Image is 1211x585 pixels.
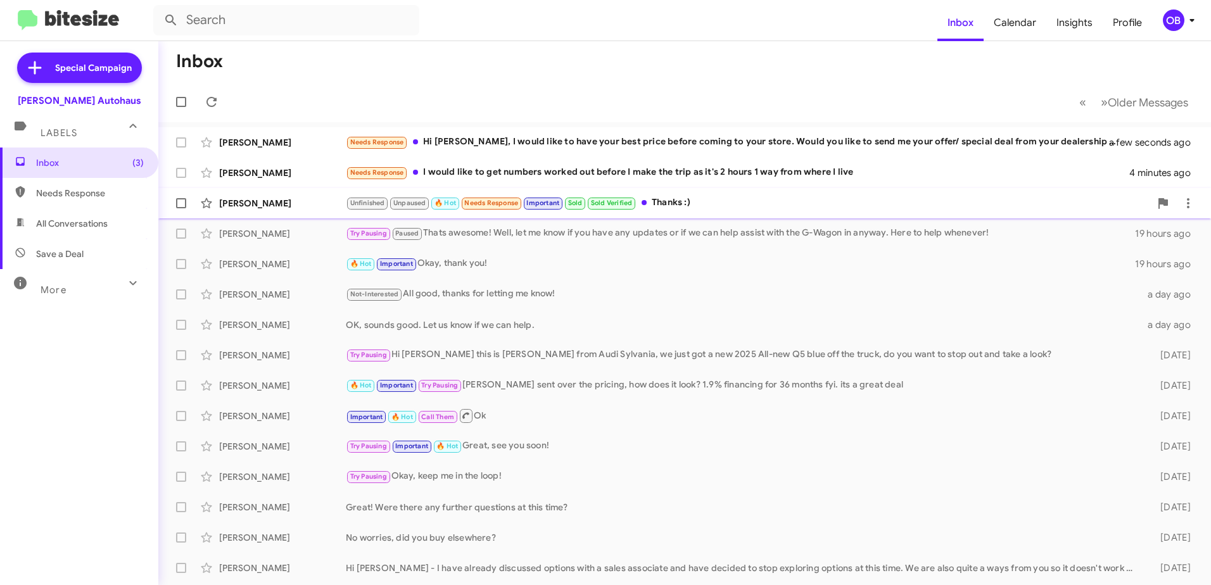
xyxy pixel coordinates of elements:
div: [DATE] [1140,440,1201,453]
div: Hi [PERSON_NAME] - I have already discussed options with a sales associate and have decided to st... [346,562,1140,574]
span: Paused [395,229,419,237]
div: [DATE] [1140,470,1201,483]
div: 4 minutes ago [1129,167,1201,179]
div: a few seconds ago [1125,136,1201,149]
div: [DATE] [1140,410,1201,422]
span: 🔥 Hot [391,413,413,421]
span: Needs Response [350,168,404,177]
span: Sold [568,199,583,207]
span: Important [395,442,428,450]
span: Important [380,381,413,389]
div: [DATE] [1140,501,1201,513]
a: Special Campaign [17,53,142,83]
div: Okay, thank you! [346,256,1135,271]
div: [DATE] [1140,531,1201,544]
span: Try Pausing [350,442,387,450]
div: [PERSON_NAME] [219,136,346,149]
a: Insights [1046,4,1103,41]
div: Thanks :) [346,196,1150,210]
a: Profile [1103,4,1152,41]
button: Next [1093,89,1196,115]
span: Unpaused [393,199,426,207]
div: [PERSON_NAME] [219,531,346,544]
div: All good, thanks for letting me know! [346,287,1140,301]
input: Search [153,5,419,35]
div: [PERSON_NAME] [219,318,346,331]
span: Needs Response [464,199,518,207]
span: 🔥 Hot [434,199,456,207]
div: [DATE] [1140,379,1201,392]
span: Not-Interested [350,290,399,298]
div: Ok [346,408,1140,424]
div: I would like to get numbers worked out before I make the trip as it's 2 hours 1 way from where I ... [346,165,1129,180]
div: Great! Were there any further questions at this time? [346,501,1140,513]
a: Inbox [937,4,984,41]
div: [PERSON_NAME] [219,562,346,574]
span: Save a Deal [36,248,84,260]
div: [PERSON_NAME] Autohaus [18,94,141,107]
span: 🔥 Hot [350,260,372,268]
div: [PERSON_NAME] [219,470,346,483]
span: Important [350,413,383,421]
span: Sold Verified [591,199,633,207]
span: Call Them [421,413,454,421]
div: a day ago [1140,318,1201,331]
span: Try Pausing [350,229,387,237]
span: 🔥 Hot [436,442,458,450]
div: [DATE] [1140,562,1201,574]
div: No worries, did you buy elsewhere? [346,531,1140,544]
div: Great, see you soon! [346,439,1140,453]
div: [PERSON_NAME] [219,501,346,513]
div: [PERSON_NAME] [219,288,346,301]
div: Hi [PERSON_NAME] this is [PERSON_NAME] from Audi Sylvania, we just got a new 2025 All-new Q5 blue... [346,348,1140,362]
span: Special Campaign [55,61,132,74]
div: [PERSON_NAME] [219,440,346,453]
div: [PERSON_NAME] [219,197,346,210]
h1: Inbox [176,51,223,72]
span: 🔥 Hot [350,381,372,389]
div: Hi [PERSON_NAME], I would like to have your best price before coming to your store. Would you lik... [346,135,1125,149]
span: Needs Response [350,138,404,146]
button: OB [1152,9,1197,31]
span: » [1101,94,1108,110]
span: « [1079,94,1086,110]
span: Labels [41,127,77,139]
div: [DATE] [1140,349,1201,362]
span: Inbox [36,156,144,169]
div: [PERSON_NAME] [219,410,346,422]
nav: Page navigation example [1072,89,1196,115]
div: Okay, keep me in the loop! [346,469,1140,484]
span: Try Pausing [421,381,458,389]
div: Thats awesome! Well, let me know if you have any updates or if we can help assist with the G-Wago... [346,226,1135,241]
span: Important [380,260,413,268]
span: Needs Response [36,187,144,199]
div: [PERSON_NAME] [219,379,346,392]
span: (3) [132,156,144,169]
div: OB [1163,9,1184,31]
a: Calendar [984,4,1046,41]
button: Previous [1072,89,1094,115]
div: [PERSON_NAME] [219,258,346,270]
span: All Conversations [36,217,108,230]
span: Older Messages [1108,96,1188,110]
div: 19 hours ago [1135,227,1201,240]
div: [PERSON_NAME] [219,227,346,240]
div: a day ago [1140,288,1201,301]
div: [PERSON_NAME] [219,167,346,179]
span: Unfinished [350,199,385,207]
div: [PERSON_NAME] [219,349,346,362]
div: 19 hours ago [1135,258,1201,270]
span: Important [526,199,559,207]
span: Try Pausing [350,472,387,481]
span: Try Pausing [350,351,387,359]
span: More [41,284,67,296]
div: OK, sounds good. Let us know if we can help. [346,318,1140,331]
div: [PERSON_NAME] sent over the pricing, how does it look? 1.9% financing for 36 months fyi. its a gr... [346,378,1140,393]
